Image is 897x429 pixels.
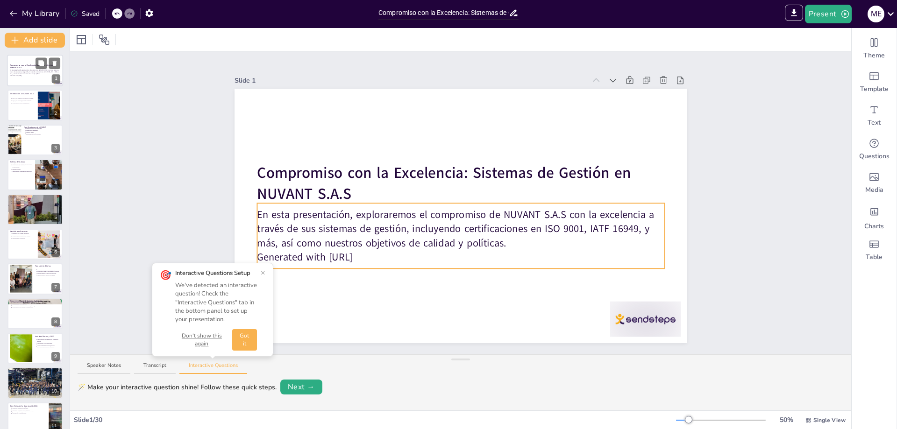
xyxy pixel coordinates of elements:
p: Alineación con necesidades de clientes. [12,301,60,303]
p: Alineación con objetivos de calidad. [12,236,35,238]
div: 1 [52,75,60,84]
div: Add images, graphics, shapes or video [852,166,897,200]
p: Diversidad en certificaciones. [26,133,60,135]
p: Adaptación a exigencias [PERSON_NAME]. [12,305,60,307]
div: Add charts and graphs [852,200,897,233]
div: 7 [7,263,63,294]
span: Theme [863,51,885,60]
div: 3 [51,144,60,153]
span: Single View [813,416,846,424]
strong: Compromiso con la Excelencia: Sistemas de Gestión en NUVANT S.A.S [257,162,631,204]
p: Requerimientos del Sistema de Gestión [10,299,60,302]
div: Get real-time input from your audience [852,133,897,166]
button: Add slide [5,33,65,48]
div: Slide 1 / 30 [74,415,676,425]
strong: Compromiso con la Excelencia: Sistemas de Gestión en NUVANT S.A.S [10,64,56,69]
p: Beneficios para clientes y empresa. [12,374,60,376]
p: Acceso a mercados internacionales. [37,344,60,346]
p: Política de Calidad [10,161,32,163]
button: Got it [232,329,257,351]
div: 3 [7,125,63,155]
p: Mejora en la imagen de la empresa. [12,409,46,411]
span: Export to PowerPoint [785,5,803,23]
p: Objetivos de Calidad [10,195,60,198]
p: Cumplimiento de requisitos de la industria marina. [37,339,60,342]
button: Next → [280,380,322,394]
div: 5 [7,194,63,225]
button: Present [805,5,852,23]
span: Text [868,118,881,127]
p: Enfoque en la satisfacción del cliente. [12,101,35,103]
div: 7 [51,283,60,292]
button: × [261,269,265,276]
p: NUVANT se enfoca en la mejora continua. [12,97,35,99]
p: Establecimiento de relaciones de confianza. [12,371,60,373]
p: Mejora continua a través de auditorías. [37,273,60,274]
div: 5 [51,213,60,222]
span: Table [866,253,883,262]
div: Slide 1 [235,76,586,85]
p: Perspectiva objetiva con auditorías externas. [37,271,60,273]
p: Cadena de suministro robusta. [12,376,60,378]
div: 🎯 [160,269,171,282]
div: 50 % [775,415,797,425]
span: Charts [864,222,884,231]
div: 10 [7,367,63,398]
p: Compromiso con la sostenibilidad. [12,103,35,105]
p: Excelencia en productos ofrecidos. [37,346,60,348]
p: Generated with [URL] [10,75,60,77]
p: Satisfacción del cliente como prioridad. [12,163,32,165]
div: 2 [7,90,63,120]
p: Garantía de altos niveles de calidad. [37,274,60,276]
button: Transcript [134,362,176,374]
p: Auditorías internas para evaluación. [37,269,60,271]
p: Gestión por Procesos [10,230,35,233]
div: Add ready made slides [852,65,897,99]
div: 8 [51,317,60,326]
p: Cadena de suministro confiable. [12,407,46,409]
p: Aumento de la eficiencia. [12,203,60,204]
div: 8 [7,298,63,329]
div: 1 [7,55,63,86]
p: Enfoque en la reducción de reclamaciones. [12,197,60,199]
p: Disminución de productos no conformes. [12,201,60,203]
div: Add text boxes [852,99,897,133]
div: 4 [7,159,63,190]
div: Saved [71,9,100,19]
button: Interactive Questions [179,362,247,374]
p: Compromiso con la Seguridad [10,369,60,372]
div: 4 [51,179,60,188]
p: Tipos de Auditorías [35,265,60,267]
p: Certificaciones de NUVANT [24,126,60,129]
div: 9 [51,352,60,361]
p: Superación de estándares. [12,238,35,239]
div: Change the overall theme [852,32,897,65]
div: Interactive Questions Setup [175,269,257,277]
p: Compromiso con la seguridad. [37,342,60,344]
div: We've detected an interactive question! Check the "Interactive Questions" tab in the bottom panel... [175,281,257,324]
p: Aumento de competitividad. [12,413,46,415]
span: Questions [859,152,890,161]
div: Add a table [852,233,897,267]
button: Don't show this again [175,332,228,348]
div: 9 [7,333,63,364]
p: Compromiso ambiental. [26,129,60,131]
button: Duplicate Slide [36,57,47,69]
div: 6 [51,248,60,257]
div: Layout [74,32,89,47]
p: Industria Marina y MED [35,335,60,338]
button: My Library [7,6,64,21]
p: Mejora continua. [12,169,32,170]
p: Reducción de inspecciones. [12,373,60,374]
p: Cumplimiento de normativas. [12,303,60,305]
button: Delete Slide [49,57,60,69]
span: Media [865,185,883,195]
p: Identificación de áreas de mejora. [12,232,35,234]
span: Position [99,34,110,45]
button: M E [868,5,884,23]
p: Compromiso de todos los colaboradores. [12,165,32,169]
p: Carbono neutro. [26,131,60,133]
p: NUVANT opera en diversas industrias. [12,99,35,101]
p: Compromiso con calidad y sostenibilidad. [12,307,60,309]
p: Introducción a NUVANT S.A.S [10,92,35,95]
